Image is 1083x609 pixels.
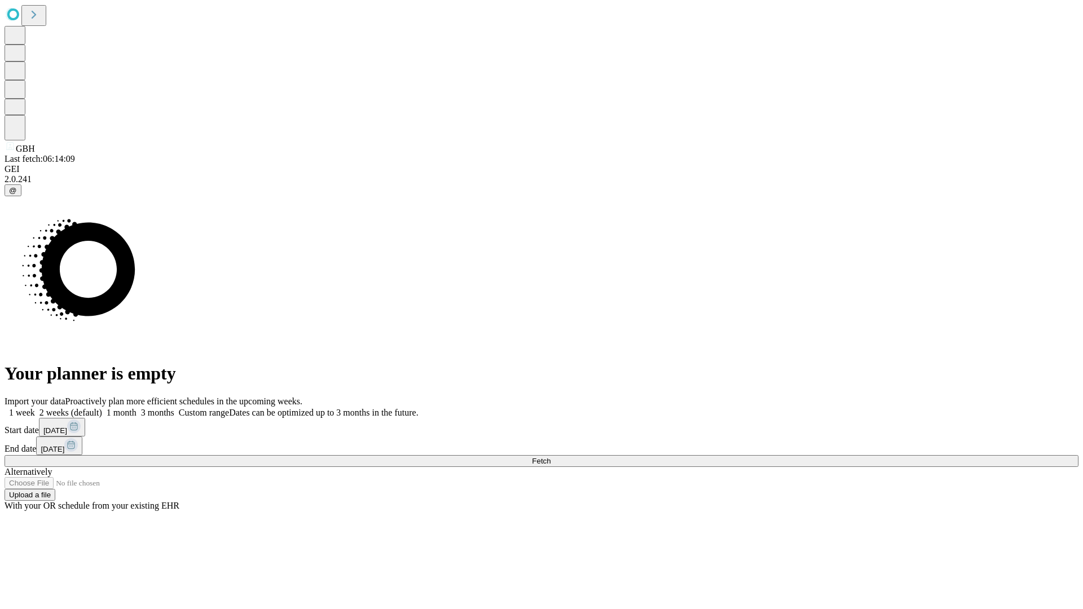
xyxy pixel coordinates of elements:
[39,408,102,417] span: 2 weeks (default)
[229,408,418,417] span: Dates can be optimized up to 3 months in the future.
[532,457,551,465] span: Fetch
[9,408,35,417] span: 1 week
[9,186,17,195] span: @
[39,418,85,436] button: [DATE]
[179,408,229,417] span: Custom range
[5,489,55,501] button: Upload a file
[36,436,82,455] button: [DATE]
[5,501,179,510] span: With your OR schedule from your existing EHR
[41,445,64,453] span: [DATE]
[5,164,1078,174] div: GEI
[5,436,1078,455] div: End date
[43,426,67,435] span: [DATE]
[107,408,137,417] span: 1 month
[5,154,75,164] span: Last fetch: 06:14:09
[5,184,21,196] button: @
[141,408,174,417] span: 3 months
[5,455,1078,467] button: Fetch
[65,396,302,406] span: Proactively plan more efficient schedules in the upcoming weeks.
[5,174,1078,184] div: 2.0.241
[16,144,35,153] span: GBH
[5,418,1078,436] div: Start date
[5,396,65,406] span: Import your data
[5,467,52,476] span: Alternatively
[5,363,1078,384] h1: Your planner is empty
